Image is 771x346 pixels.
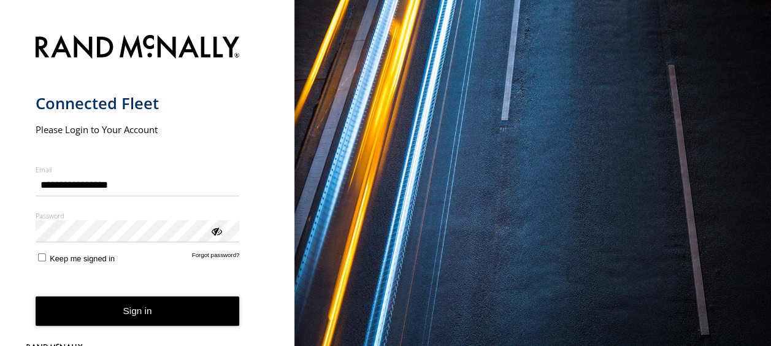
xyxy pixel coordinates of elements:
[38,253,46,261] input: Keep me signed in
[50,254,115,263] span: Keep me signed in
[36,93,240,113] h1: Connected Fleet
[36,28,259,346] form: main
[210,225,222,237] div: ViewPassword
[192,252,240,263] a: Forgot password?
[36,123,240,136] h2: Please Login to Your Account
[36,165,240,174] label: Email
[36,296,240,326] button: Sign in
[36,33,240,64] img: Rand McNally
[36,211,240,220] label: Password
